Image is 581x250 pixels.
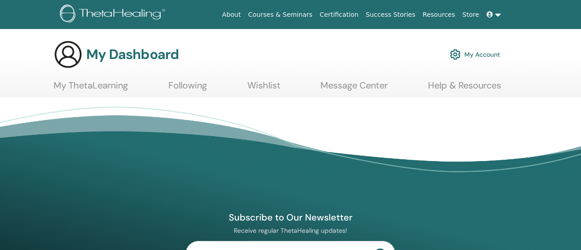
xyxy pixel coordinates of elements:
a: My ThetaLearning [54,80,128,98]
a: Help & Resources [428,80,501,98]
a: Resources [419,6,459,23]
a: Success Stories [362,6,419,23]
a: About [218,6,244,23]
a: Courses & Seminars [245,6,316,23]
h3: My Dashboard [86,46,179,63]
a: Following [168,80,207,98]
a: Message Center [320,80,388,98]
a: Wishlist [247,80,281,98]
p: Receive regular ThetaHealing updates! [186,226,395,235]
a: My Account [450,44,500,64]
img: logo.png [60,5,168,25]
a: Store [459,6,483,23]
a: Certification [316,6,362,23]
h4: Subscribe to Our Newsletter [186,211,395,223]
img: cog.svg [450,47,461,62]
img: generic-user-icon.jpg [54,40,83,69]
